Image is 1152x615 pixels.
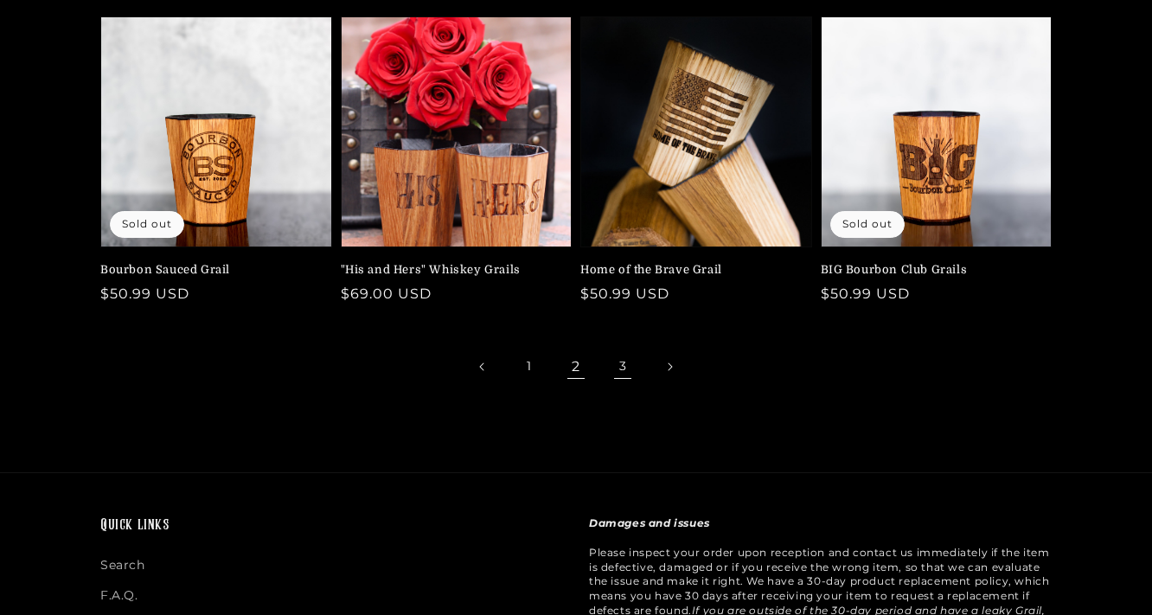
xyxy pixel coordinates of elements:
[100,348,1052,386] nav: Pagination
[557,348,595,386] span: Page 2
[464,348,502,386] a: Previous page
[100,516,563,536] h2: Quick links
[650,348,688,386] a: Next page
[341,262,562,278] a: "His and Hers" Whiskey Grails
[604,348,642,386] a: Page 3
[100,554,145,580] a: Search
[589,516,710,529] strong: Damages and issues
[580,262,802,278] a: Home of the Brave Grail
[100,580,138,611] a: F.A.Q.
[510,348,548,386] a: Page 1
[821,262,1042,278] a: BIG Bourbon Club Grails
[100,262,322,278] a: Bourbon Sauced Grail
